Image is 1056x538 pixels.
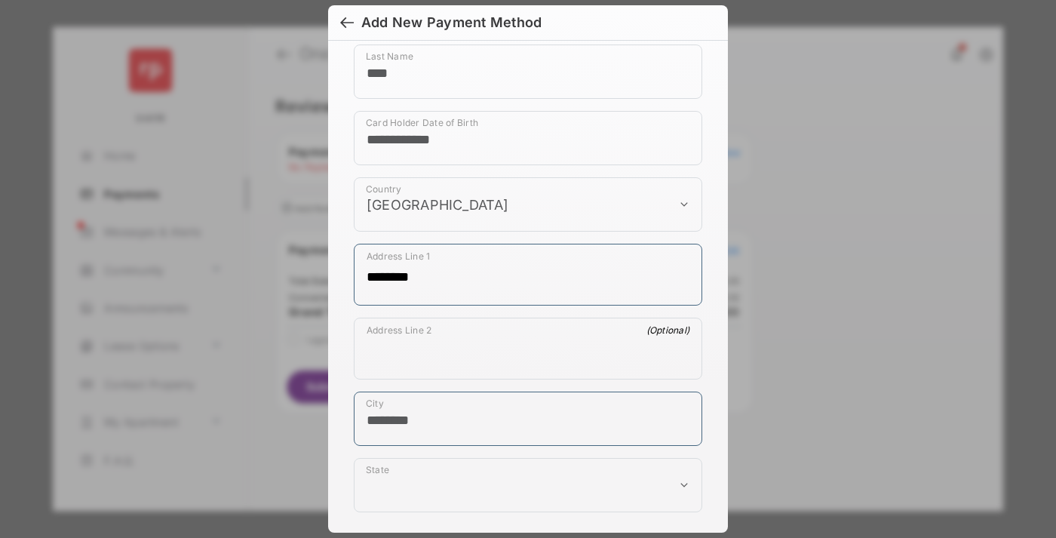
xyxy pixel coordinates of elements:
[354,244,702,306] div: payment_method_screening[postal_addresses][addressLine1]
[354,392,702,446] div: payment_method_screening[postal_addresses][locality]
[354,318,702,380] div: payment_method_screening[postal_addresses][addressLine2]
[354,458,702,512] div: payment_method_screening[postal_addresses][administrativeArea]
[354,177,702,232] div: payment_method_screening[postal_addresses][country]
[361,14,542,31] div: Add New Payment Method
